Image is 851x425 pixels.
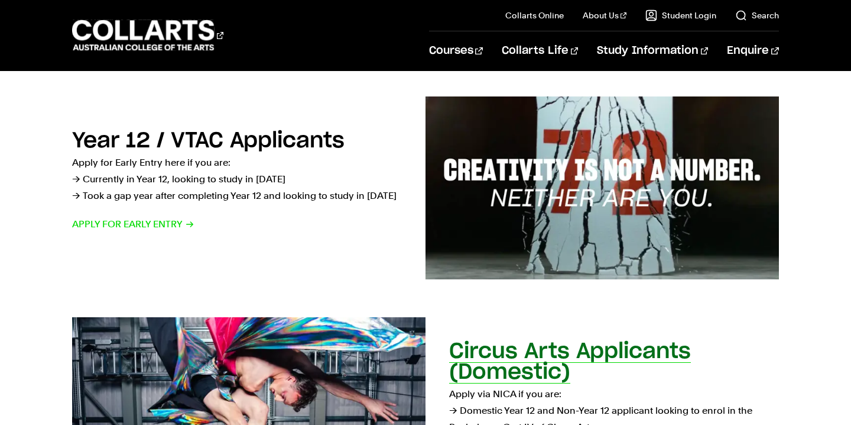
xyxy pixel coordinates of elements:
a: Collarts Life [502,31,578,70]
a: Search [735,9,779,21]
span: Apply for Early Entry [72,216,194,233]
a: Year 12 / VTAC Applicants Apply for Early Entry here if you are:→ Currently in Year 12, looking t... [72,96,778,280]
h2: Circus Arts Applicants (Domestic) [449,341,691,383]
p: Apply for Early Entry here if you are: → Currently in Year 12, looking to study in [DATE] → Took ... [72,154,402,204]
a: Courses [429,31,483,70]
a: About Us [583,9,626,21]
a: Student Login [645,9,716,21]
a: Collarts Online [505,9,564,21]
div: Go to homepage [72,18,223,52]
a: Enquire [727,31,778,70]
a: Study Information [597,31,708,70]
h2: Year 12 / VTAC Applicants [72,130,345,152]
